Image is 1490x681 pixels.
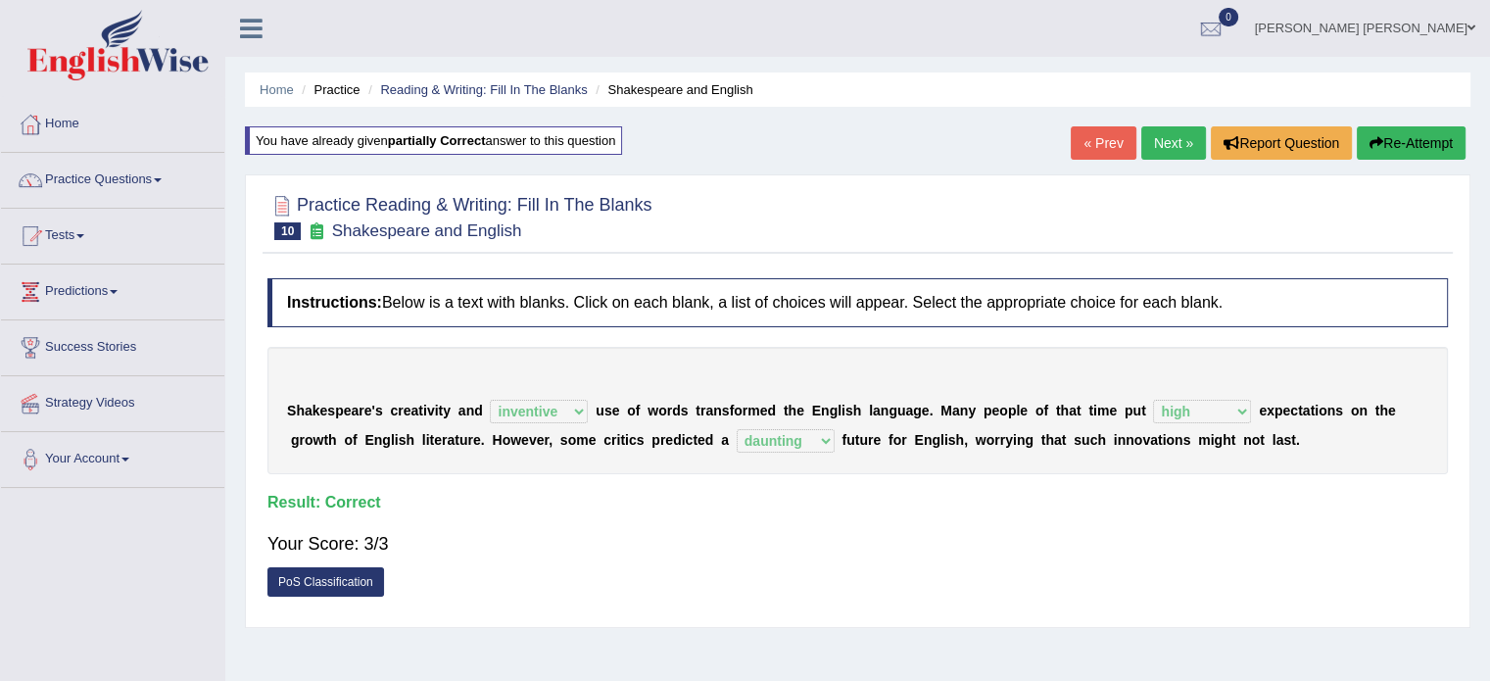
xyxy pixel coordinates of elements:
[948,432,956,448] b: s
[984,403,992,418] b: p
[1118,432,1127,448] b: n
[364,403,372,418] b: e
[1,265,224,314] a: Predictions
[651,432,660,448] b: p
[1166,432,1175,448] b: o
[1290,403,1298,418] b: c
[604,403,612,418] b: s
[423,403,427,418] b: i
[1282,403,1290,418] b: e
[406,432,414,448] b: h
[1016,403,1020,418] b: l
[722,403,730,418] b: s
[705,403,713,418] b: a
[889,432,893,448] b: f
[940,432,944,448] b: l
[1259,403,1267,418] b: e
[1097,432,1106,448] b: h
[944,432,948,448] b: i
[667,403,672,418] b: r
[344,403,352,418] b: e
[1097,403,1109,418] b: m
[296,403,305,418] b: h
[673,432,682,448] b: d
[637,432,645,448] b: s
[1359,403,1368,418] b: n
[821,403,830,418] b: n
[320,403,328,418] b: e
[1175,432,1183,448] b: n
[889,403,897,418] b: g
[335,403,344,418] b: p
[299,432,304,448] b: r
[1298,403,1303,418] b: t
[1,209,224,258] a: Tests
[1043,403,1048,418] b: f
[1375,403,1380,418] b: t
[589,432,597,448] b: e
[830,403,839,418] b: g
[1214,432,1223,448] b: g
[1211,126,1352,160] button: Report Question
[1260,432,1265,448] b: t
[1056,403,1061,418] b: t
[1090,432,1098,448] b: c
[297,80,360,99] li: Practice
[686,432,694,448] b: c
[1,97,224,146] a: Home
[893,432,902,448] b: o
[620,432,625,448] b: t
[697,432,705,448] b: e
[693,432,697,448] b: t
[430,432,435,448] b: t
[913,403,922,418] b: g
[267,567,384,597] a: PoS Classification
[521,432,529,448] b: e
[1141,126,1206,160] a: Next »
[905,403,913,418] b: a
[700,403,705,418] b: r
[312,403,320,418] b: k
[1062,432,1067,448] b: t
[287,403,296,418] b: S
[1183,432,1191,448] b: s
[681,403,689,418] b: s
[1150,432,1158,448] b: a
[897,403,906,418] b: u
[474,403,483,418] b: d
[466,403,475,418] b: n
[427,403,435,418] b: v
[468,432,473,448] b: r
[1081,432,1090,448] b: u
[1351,403,1360,418] b: o
[629,432,637,448] b: c
[458,403,466,418] b: a
[932,432,940,448] b: g
[260,82,294,97] a: Home
[287,294,382,311] b: Instructions:
[845,403,853,418] b: s
[328,432,337,448] b: h
[364,432,373,448] b: E
[1,432,224,481] a: Your Account
[426,432,430,448] b: i
[267,520,1448,567] div: Your Score: 3/3
[510,432,521,448] b: w
[1319,403,1327,418] b: o
[784,403,789,418] b: t
[636,403,641,418] b: f
[1025,432,1033,448] b: g
[705,432,714,448] b: d
[267,278,1448,327] h4: Below is a text with blanks. Click on each blank, a list of choices will appear. Select the appro...
[1114,432,1118,448] b: i
[372,403,375,418] b: '
[616,432,620,448] b: i
[1310,403,1315,418] b: t
[611,432,616,448] b: r
[351,403,359,418] b: a
[1,376,224,425] a: Strategy Videos
[305,403,312,418] b: a
[1357,126,1466,160] button: Re-Attempt
[1020,403,1028,418] b: e
[591,80,752,99] li: Shakespeare and English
